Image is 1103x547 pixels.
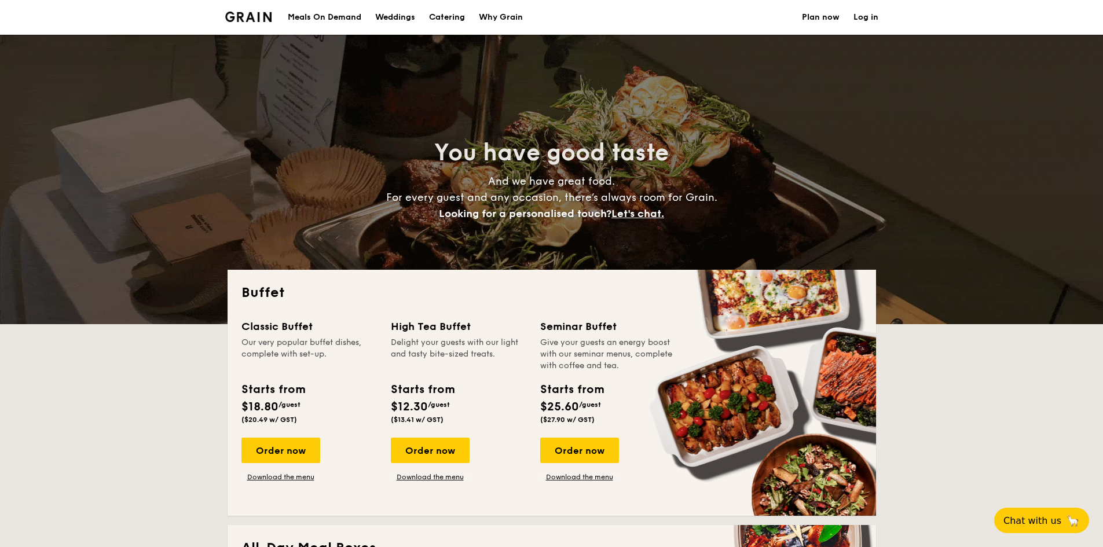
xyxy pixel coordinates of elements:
span: 🦙 [1066,514,1080,527]
span: Looking for a personalised touch? [439,207,611,220]
span: /guest [279,401,301,409]
a: Logotype [225,12,272,22]
span: ($20.49 w/ GST) [241,416,297,424]
a: Download the menu [540,472,619,482]
div: Classic Buffet [241,318,377,335]
span: Let's chat. [611,207,664,220]
span: ($13.41 w/ GST) [391,416,444,424]
img: Grain [225,12,272,22]
div: Delight your guests with our light and tasty bite-sized treats. [391,337,526,372]
div: Seminar Buffet [540,318,676,335]
button: Chat with us🦙 [994,508,1089,533]
span: Chat with us [1003,515,1061,526]
a: Download the menu [391,472,470,482]
span: /guest [579,401,601,409]
span: ($27.90 w/ GST) [540,416,595,424]
span: $25.60 [540,400,579,414]
span: $12.30 [391,400,428,414]
a: Download the menu [241,472,320,482]
div: Starts from [391,381,454,398]
span: $18.80 [241,400,279,414]
div: Order now [540,438,619,463]
div: Our very popular buffet dishes, complete with set-up. [241,337,377,372]
h2: Buffet [241,284,862,302]
div: Give your guests an energy boost with our seminar menus, complete with coffee and tea. [540,337,676,372]
span: And we have great food. For every guest and any occasion, there’s always room for Grain. [386,175,717,220]
span: /guest [428,401,450,409]
div: Order now [391,438,470,463]
div: High Tea Buffet [391,318,526,335]
span: You have good taste [434,139,669,167]
div: Starts from [241,381,305,398]
div: Starts from [540,381,603,398]
div: Order now [241,438,320,463]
